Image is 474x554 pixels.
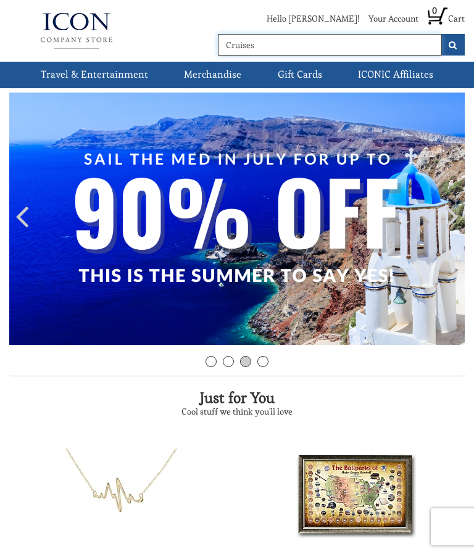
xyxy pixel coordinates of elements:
a: ICONIC Affiliates [353,62,438,88]
a: 0 Cart [428,13,465,24]
a: 1 [206,356,217,367]
a: Gift Cards [273,62,327,88]
a: Your Account [368,13,418,24]
h3: Cool stuff we think you'll love [9,407,465,416]
a: 2 [223,356,234,367]
a: 4 [257,356,268,367]
a: Travel & Entertainment [36,62,153,88]
img: Major League Baseball Parks Map 20x32 Framed Collage [294,449,417,541]
li: Hello [PERSON_NAME]! [257,12,359,31]
a: Merchandise [179,62,246,88]
img: Summer of Yes Med [9,93,465,345]
a: 3 [240,356,251,367]
img: Heartbeat Pendant Necklace – 14K Yellow Gold [57,449,180,541]
h2: Just for You [9,389,465,407]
